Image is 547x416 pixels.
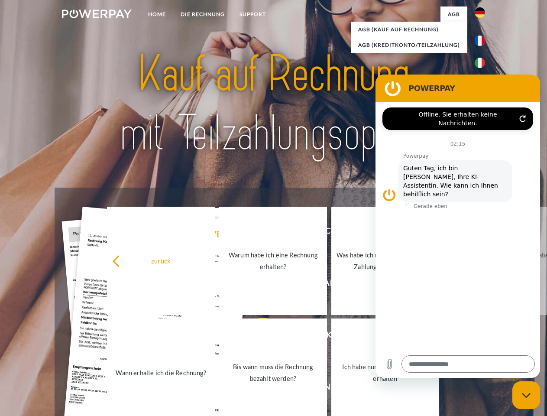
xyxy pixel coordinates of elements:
[475,7,485,18] img: de
[83,42,464,166] img: title-powerpay_de.svg
[512,381,540,409] iframe: Schaltfläche zum Öffnen des Messaging-Fensters; Konversation läuft
[112,367,210,378] div: Wann erhalte ich die Rechnung?
[440,6,467,22] a: agb
[141,6,173,22] a: Home
[475,58,485,68] img: it
[62,10,132,18] img: logo-powerpay-white.svg
[337,249,434,273] div: Was habe ich noch offen, ist meine Zahlung eingegangen?
[224,249,322,273] div: Warum habe ich eine Rechnung erhalten?
[337,361,434,384] div: Ich habe nur eine Teillieferung erhalten
[112,255,210,266] div: zurück
[331,207,439,315] a: Was habe ich noch offen, ist meine Zahlung eingegangen?
[224,361,322,384] div: Bis wann muss die Rechnung bezahlt werden?
[351,22,467,37] a: AGB (Kauf auf Rechnung)
[475,36,485,46] img: fr
[351,37,467,53] a: AGB (Kreditkonto/Teilzahlung)
[232,6,273,22] a: SUPPORT
[173,6,232,22] a: DIE RECHNUNG
[375,75,540,378] iframe: Messaging-Fenster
